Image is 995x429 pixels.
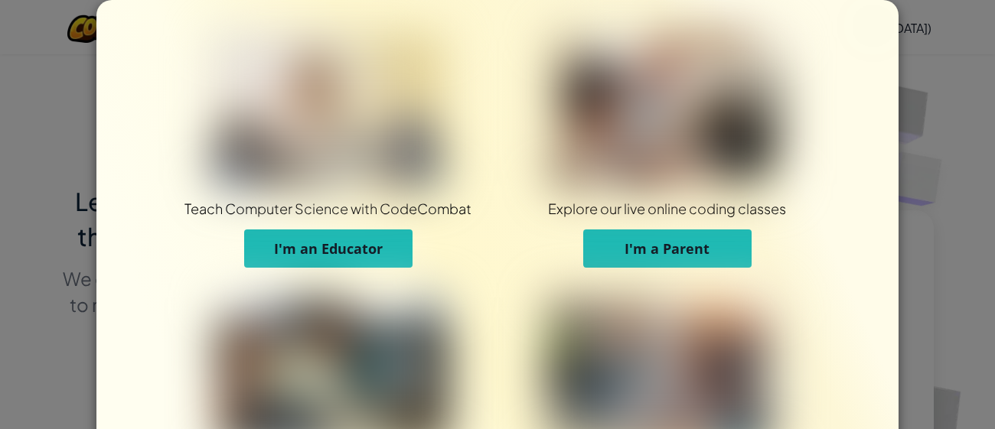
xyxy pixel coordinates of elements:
[625,239,710,258] span: I'm a Parent
[244,229,413,268] button: I'm an Educator
[553,34,782,187] img: For Parents
[274,239,383,258] span: I'm an Educator
[583,229,752,268] button: I'm a Parent
[863,15,883,38] img: close icon
[214,34,443,187] img: For Educators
